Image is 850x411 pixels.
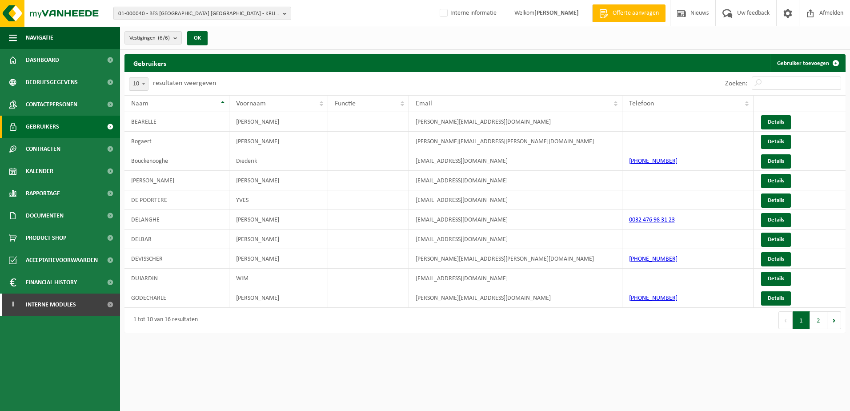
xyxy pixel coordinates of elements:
[124,230,229,249] td: DELBAR
[229,112,328,132] td: [PERSON_NAME]
[153,80,216,87] label: resultaten weergeven
[629,158,678,165] a: [PHONE_NUMBER]
[118,7,279,20] span: 01-000040 - BFS [GEOGRAPHIC_DATA] [GEOGRAPHIC_DATA] - KRUISEM
[761,115,791,129] a: Details
[26,227,66,249] span: Product Shop
[229,230,328,249] td: [PERSON_NAME]
[761,193,791,208] a: Details
[725,80,747,87] label: Zoeken:
[26,249,98,271] span: Acceptatievoorwaarden
[26,271,77,294] span: Financial History
[761,174,791,188] a: Details
[761,252,791,266] a: Details
[761,291,791,306] a: Details
[129,312,198,328] div: 1 tot 10 van 16 resultaten
[761,233,791,247] a: Details
[629,217,675,223] a: 0032 476 98 31 23
[131,100,148,107] span: Naam
[409,210,622,230] td: [EMAIL_ADDRESS][DOMAIN_NAME]
[124,249,229,269] td: DEVISSCHER
[761,154,791,169] a: Details
[26,294,76,316] span: Interne modules
[26,138,60,160] span: Contracten
[124,171,229,190] td: [PERSON_NAME]
[409,190,622,210] td: [EMAIL_ADDRESS][DOMAIN_NAME]
[229,288,328,308] td: [PERSON_NAME]
[409,151,622,171] td: [EMAIL_ADDRESS][DOMAIN_NAME]
[761,213,791,227] a: Details
[26,93,77,116] span: Contactpersonen
[113,7,291,20] button: 01-000040 - BFS [GEOGRAPHIC_DATA] [GEOGRAPHIC_DATA] - KRUISEM
[26,116,59,138] span: Gebruikers
[124,190,229,210] td: DE POORTERE
[124,31,182,44] button: Vestigingen(6/6)
[409,249,622,269] td: [PERSON_NAME][EMAIL_ADDRESS][PERSON_NAME][DOMAIN_NAME]
[124,112,229,132] td: BEARELLE
[124,210,229,230] td: DELANGHE
[229,249,328,269] td: [PERSON_NAME]
[187,31,208,45] button: OK
[827,311,841,329] button: Next
[409,132,622,151] td: [PERSON_NAME][EMAIL_ADDRESS][PERSON_NAME][DOMAIN_NAME]
[810,311,827,329] button: 2
[124,151,229,171] td: Bouckenooghe
[129,78,148,90] span: 10
[610,9,661,18] span: Offerte aanvragen
[129,32,170,45] span: Vestigingen
[409,230,622,249] td: [EMAIL_ADDRESS][DOMAIN_NAME]
[26,182,60,205] span: Rapportage
[416,100,432,107] span: Email
[158,35,170,41] count: (6/6)
[592,4,666,22] a: Offerte aanvragen
[229,132,328,151] td: [PERSON_NAME]
[229,269,328,288] td: WIM
[229,151,328,171] td: Diederik
[26,205,64,227] span: Documenten
[236,100,266,107] span: Voornaam
[26,49,59,71] span: Dashboard
[761,272,791,286] a: Details
[124,132,229,151] td: Bogaert
[229,190,328,210] td: YVES
[229,210,328,230] td: [PERSON_NAME]
[409,112,622,132] td: [PERSON_NAME][EMAIL_ADDRESS][DOMAIN_NAME]
[793,311,810,329] button: 1
[409,171,622,190] td: [EMAIL_ADDRESS][DOMAIN_NAME]
[770,54,845,72] a: Gebruiker toevoegen
[761,135,791,149] a: Details
[26,71,78,93] span: Bedrijfsgegevens
[629,100,654,107] span: Telefoon
[409,288,622,308] td: [PERSON_NAME][EMAIL_ADDRESS][DOMAIN_NAME]
[335,100,356,107] span: Functie
[629,295,678,302] a: [PHONE_NUMBER]
[124,54,175,72] h2: Gebruikers
[26,160,53,182] span: Kalender
[438,7,497,20] label: Interne informatie
[129,77,148,91] span: 10
[26,27,53,49] span: Navigatie
[409,269,622,288] td: [EMAIL_ADDRESS][DOMAIN_NAME]
[229,171,328,190] td: [PERSON_NAME]
[778,311,793,329] button: Previous
[9,294,17,316] span: I
[534,10,579,16] strong: [PERSON_NAME]
[629,256,678,262] a: [PHONE_NUMBER]
[124,288,229,308] td: GODECHARLE
[124,269,229,288] td: DUJARDIN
